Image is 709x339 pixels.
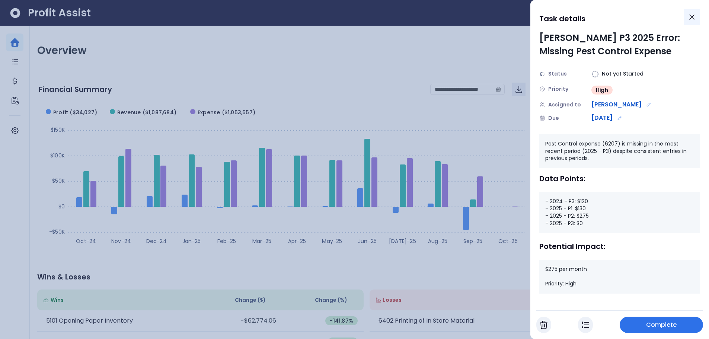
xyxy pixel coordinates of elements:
span: Priority [548,85,568,93]
span: Status [548,70,567,78]
button: Edit due date [616,114,624,122]
img: Cancel Task [540,320,547,329]
span: Not yet Started [602,70,643,78]
img: Not yet Started [591,70,599,78]
div: [PERSON_NAME] P3 2025 Error: Missing Pest Control Expense [539,31,700,58]
span: Assigned to [548,101,581,109]
span: High [596,86,608,94]
img: In Progress [582,320,589,329]
h1: Task details [539,12,585,25]
span: [PERSON_NAME] [591,100,642,109]
button: Close [684,9,700,25]
span: [DATE] [591,113,613,122]
span: Complete [646,320,677,329]
img: Status [539,71,545,77]
div: Potential Impact: [539,242,700,251]
div: Pest Control expense (6207) is missing in the most recent period (2025 - P3) despite consistent e... [539,134,700,168]
span: Due [548,114,559,122]
button: Edit assignment [645,100,653,109]
div: Data Points: [539,174,700,183]
button: Complete [620,317,703,333]
div: - 2024 - P3: $120 - 2025 - P1: $130 - 2025 - P2: $275 - 2025 - P3: $0 [539,192,700,233]
div: $275 per month Priority: High [539,260,700,294]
